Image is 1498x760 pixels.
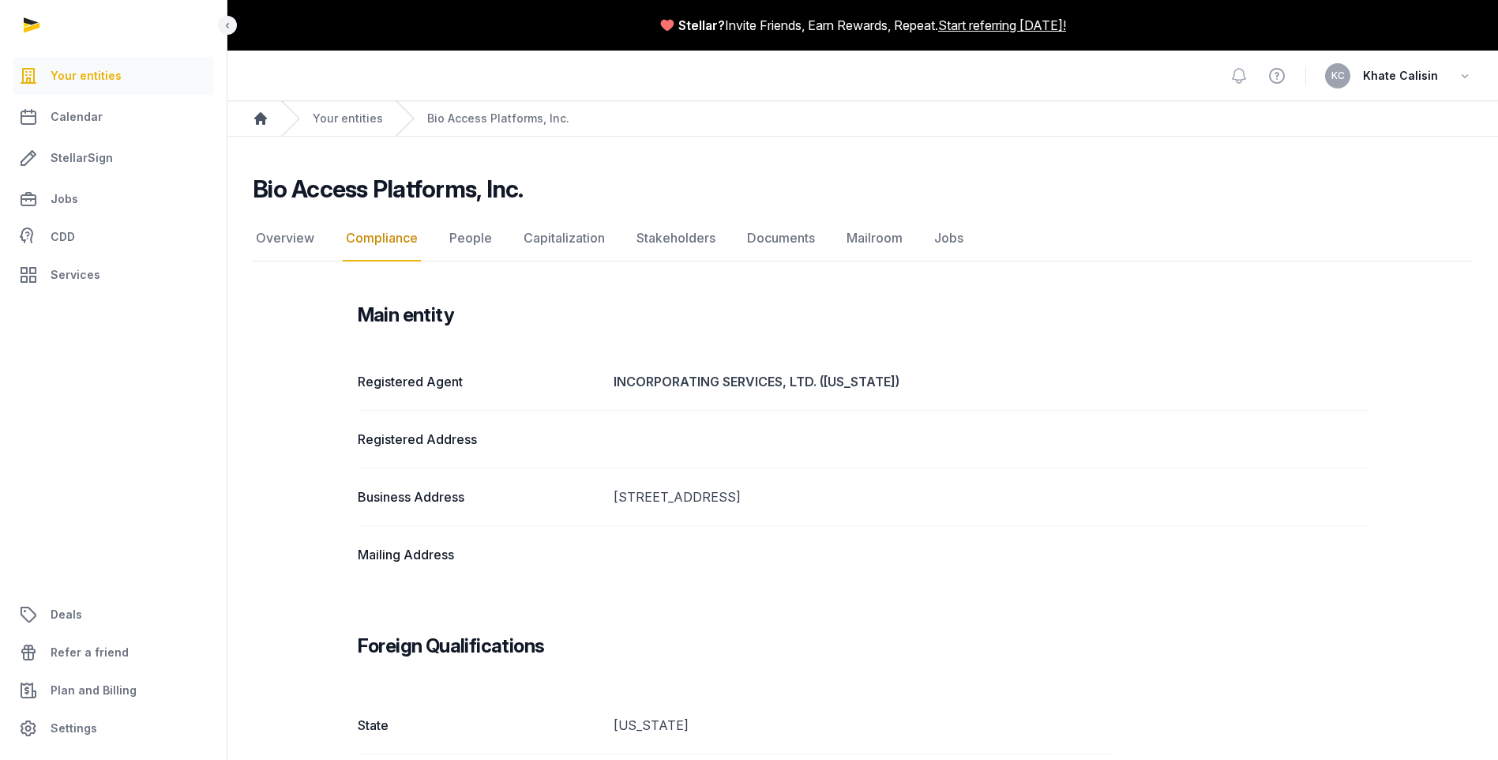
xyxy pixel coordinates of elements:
[843,216,906,261] a: Mailroom
[51,149,113,167] span: StellarSign
[427,111,569,126] a: Bio Access Platforms, Inc.
[614,372,1368,391] dd: INCORPORATING SERVICES, LTD. ([US_STATE])
[358,545,601,564] dt: Mailing Address
[51,107,103,126] span: Calendar
[13,221,214,253] a: CDD
[633,216,719,261] a: Stakeholders
[13,98,214,136] a: Calendar
[358,716,601,735] dt: State
[1363,66,1438,85] span: Khate Calisin
[253,175,524,203] h2: Bio Access Platforms, Inc.
[51,605,82,624] span: Deals
[520,216,608,261] a: Capitalization
[51,643,129,662] span: Refer a friend
[614,487,1368,506] dd: [STREET_ADDRESS]
[13,139,214,177] a: StellarSign
[1331,71,1345,81] span: KC
[614,716,1113,735] dd: [US_STATE]
[343,216,421,261] a: Compliance
[51,228,75,246] span: CDD
[744,216,818,261] a: Documents
[1325,63,1350,88] button: KC
[51,265,100,284] span: Services
[358,303,454,328] h3: Main entity
[678,16,725,35] span: Stellar?
[358,634,545,659] h3: Foreign Qualifications
[253,216,1473,261] nav: Tabs
[358,372,601,391] dt: Registered Agent
[358,430,601,449] dt: Registered Address
[1214,577,1498,760] iframe: Chat Widget
[51,719,97,738] span: Settings
[13,180,214,218] a: Jobs
[51,190,78,209] span: Jobs
[13,634,214,672] a: Refer a friend
[446,216,495,261] a: People
[313,111,383,126] a: Your entities
[931,216,967,261] a: Jobs
[13,672,214,709] a: Plan and Billing
[13,57,214,95] a: Your entities
[13,709,214,747] a: Settings
[51,681,137,700] span: Plan and Billing
[51,66,122,85] span: Your entities
[358,487,601,506] dt: Business Address
[13,596,214,634] a: Deals
[938,16,1066,35] a: Start referring [DATE]!
[13,256,214,294] a: Services
[227,101,1498,137] nav: Breadcrumb
[253,216,317,261] a: Overview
